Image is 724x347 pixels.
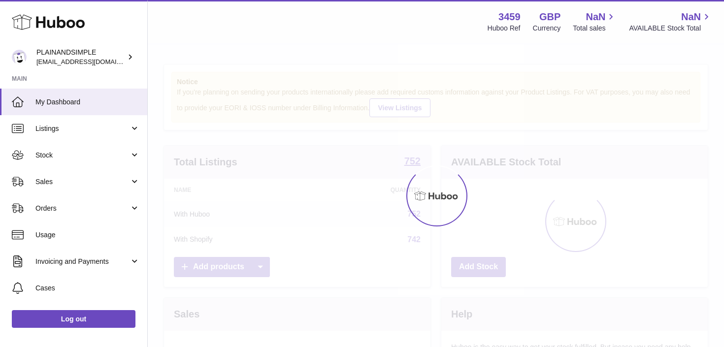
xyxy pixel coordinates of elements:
[35,257,130,266] span: Invoicing and Payments
[629,10,712,33] a: NaN AVAILABLE Stock Total
[12,310,135,328] a: Log out
[35,204,130,213] span: Orders
[35,151,130,160] span: Stock
[488,24,521,33] div: Huboo Ref
[36,48,125,66] div: PLAINANDSIMPLE
[498,10,521,24] strong: 3459
[539,10,560,24] strong: GBP
[35,230,140,240] span: Usage
[35,97,140,107] span: My Dashboard
[35,284,140,293] span: Cases
[629,24,712,33] span: AVAILABLE Stock Total
[681,10,701,24] span: NaN
[35,124,130,133] span: Listings
[36,58,145,65] span: [EMAIL_ADDRESS][DOMAIN_NAME]
[573,24,617,33] span: Total sales
[12,50,27,64] img: duco@plainandsimple.com
[533,24,561,33] div: Currency
[586,10,605,24] span: NaN
[573,10,617,33] a: NaN Total sales
[35,177,130,187] span: Sales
